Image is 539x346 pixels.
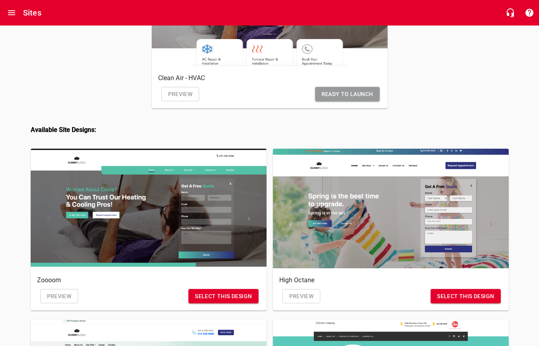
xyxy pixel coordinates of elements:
h6: Sites [23,6,41,19]
h6: Clean Air - HVAC [158,73,381,84]
button: Select this design [431,289,500,304]
a: Preview [282,289,321,304]
span: Preview [289,291,314,301]
span: Preview [47,291,72,301]
h4: Available Site Designs: [31,126,509,134]
span: Preview [168,89,193,99]
a: Preview [40,289,78,304]
button: Select this design [188,289,258,304]
button: Open drawer [2,3,21,22]
button: Support Portal [520,3,539,22]
h6: Zoooom [37,275,260,286]
h6: High Octane [279,275,502,286]
div: High Octane [273,149,509,268]
button: Live Chat [501,3,520,22]
span: Select this design [437,291,494,301]
span: Select this design [195,291,252,301]
span: Ready to Launch [321,89,373,99]
a: Preview [161,87,200,102]
div: Zoooom [31,149,267,268]
button: Ready to Launch [315,87,380,102]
